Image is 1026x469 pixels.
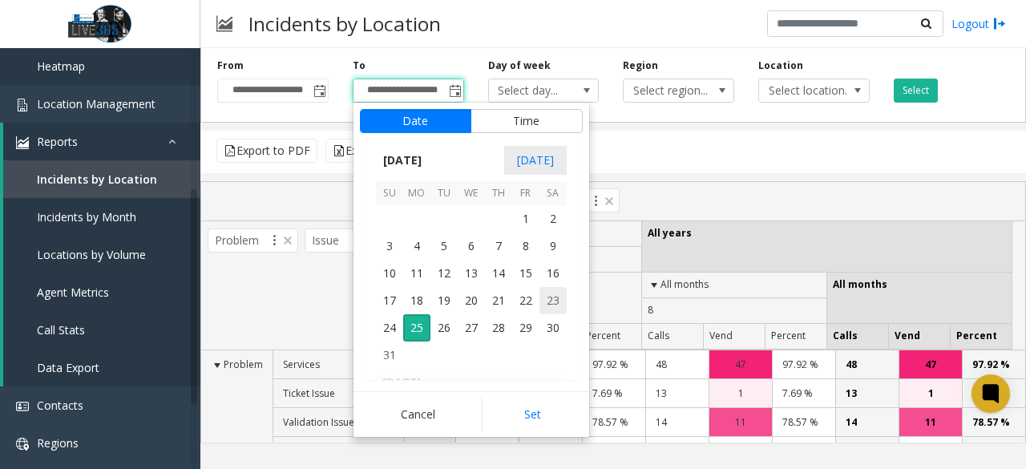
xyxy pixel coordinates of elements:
[37,435,79,451] span: Regions
[895,329,920,342] span: Vend
[835,350,899,379] td: 48
[835,437,899,466] td: 4
[376,232,403,260] span: 3
[539,205,567,232] td: Saturday, August 2, 2025
[738,386,744,401] span: 1
[37,360,99,375] span: Data Export
[458,287,485,314] td: Wednesday, August 20, 2025
[772,437,835,466] td: 0.00 %
[430,260,458,287] td: Tuesday, August 12, 2025
[771,329,806,342] span: Percent
[993,15,1006,32] img: logout
[539,260,567,287] span: 16
[458,260,485,287] td: Wednesday, August 13, 2025
[310,79,328,102] span: Toggle popup
[3,160,200,198] a: Incidents by Location
[305,228,378,253] span: Issue
[488,59,551,73] label: Day of week
[430,287,458,314] span: 19
[37,398,83,413] span: Contacts
[16,99,29,111] img: 'icon'
[539,181,567,206] th: Sa
[376,232,403,260] td: Sunday, August 3, 2025
[360,397,478,432] button: Cancel
[403,287,430,314] span: 18
[709,329,733,342] span: Vend
[3,198,200,236] a: Incidents by Month
[512,314,539,342] td: Friday, August 29, 2025
[539,314,567,342] span: 30
[3,273,200,311] a: Agent Metrics
[283,358,320,371] span: Services
[512,314,539,342] span: 29
[512,232,539,260] span: 8
[539,232,567,260] span: 9
[3,123,200,160] a: Reports
[648,303,653,317] span: 8
[539,205,567,232] span: 2
[586,329,620,342] span: Percent
[37,96,156,111] span: Location Management
[835,379,899,408] td: 13
[582,350,645,379] td: 97.92 %
[485,232,512,260] span: 7
[485,287,512,314] td: Thursday, August 21, 2025
[512,287,539,314] td: Friday, August 22, 2025
[376,260,403,287] td: Sunday, August 10, 2025
[430,314,458,342] td: Tuesday, August 26, 2025
[894,79,938,103] button: Select
[512,205,539,232] span: 1
[582,408,645,437] td: 78.57 %
[512,232,539,260] td: Friday, August 8, 2025
[37,134,78,149] span: Reports
[240,4,449,43] h3: Incidents by Location
[471,109,583,133] button: Time tab
[37,172,157,187] span: Incidents by Location
[458,314,485,342] td: Wednesday, August 27, 2025
[37,59,85,74] span: Heatmap
[835,408,899,437] td: 14
[962,379,1025,408] td: 7.69 %
[512,260,539,287] span: 15
[458,181,485,206] th: We
[833,329,858,342] span: Calls
[376,369,567,396] th: [DATE]
[16,438,29,451] img: 'icon'
[772,408,835,437] td: 78.57 %
[37,285,109,300] span: Agent Metrics
[216,139,317,163] button: Export to PDF
[645,350,709,379] td: 48
[512,205,539,232] td: Friday, August 1, 2025
[403,260,430,287] span: 11
[403,181,430,206] th: Mo
[759,79,846,102] span: Select location...
[430,260,458,287] span: 12
[735,414,746,430] span: 11
[376,148,429,172] span: [DATE]
[283,386,335,400] span: Ticket Issue
[925,357,936,372] span: 47
[485,287,512,314] span: 21
[216,4,232,43] img: pageIcon
[283,415,354,429] span: Validation Issue
[539,287,567,314] td: Saturday, August 23, 2025
[430,287,458,314] td: Tuesday, August 19, 2025
[403,232,430,260] td: Monday, August 4, 2025
[208,228,298,253] span: Problem
[403,314,430,342] td: Monday, August 25, 2025
[582,379,645,408] td: 7.69 %
[16,136,29,149] img: 'icon'
[962,408,1025,437] td: 78.57 %
[962,350,1025,379] td: 97.92 %
[458,232,485,260] td: Wednesday, August 6, 2025
[360,109,471,133] button: Date tab
[3,311,200,349] a: Call Stats
[951,15,1006,32] a: Logout
[482,397,583,432] button: Set
[376,342,403,369] span: 31
[485,260,512,287] td: Thursday, August 14, 2025
[624,79,711,102] span: Select region...
[645,408,709,437] td: 14
[403,287,430,314] td: Monday, August 18, 2025
[224,358,263,371] span: Problem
